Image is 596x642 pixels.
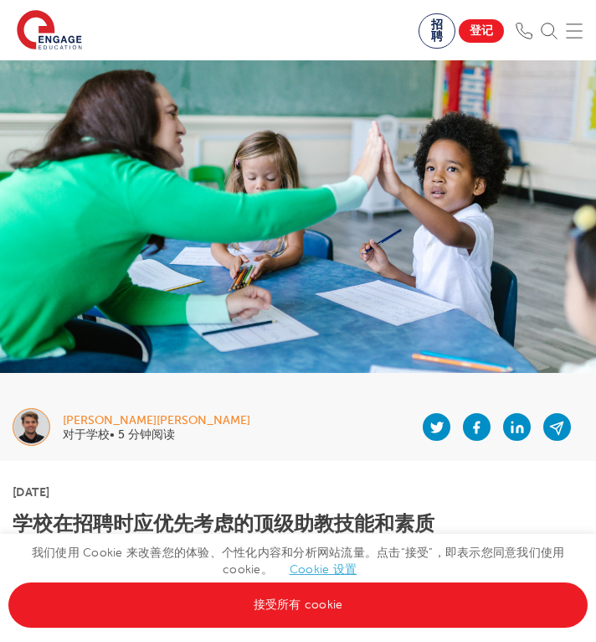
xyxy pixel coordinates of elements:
img: 搜索 [541,23,557,39]
p: 对于学校• 5 分钟阅读 [63,429,250,441]
font: 我们使用 Cookie 来改善您的体验、个性化内容和分析网站流量。点击“接受”，即表示您同意我们使用 cookie。 [32,546,565,576]
img: 电话 [516,23,532,39]
h1: 学校在招聘时应优先考虑的顶级助教技能和素质 [13,513,583,535]
span: 招聘 [431,18,443,43]
a: 接受所有 cookie [8,582,588,628]
img: 参与教育 [17,10,82,52]
a: 招聘 [419,13,455,49]
img: 手机菜单 [566,23,583,39]
a: Cookie 设置 [290,563,357,576]
div: [PERSON_NAME][PERSON_NAME] [63,415,250,427]
p: [DATE] [13,486,583,498]
a: 登记 [459,19,504,43]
